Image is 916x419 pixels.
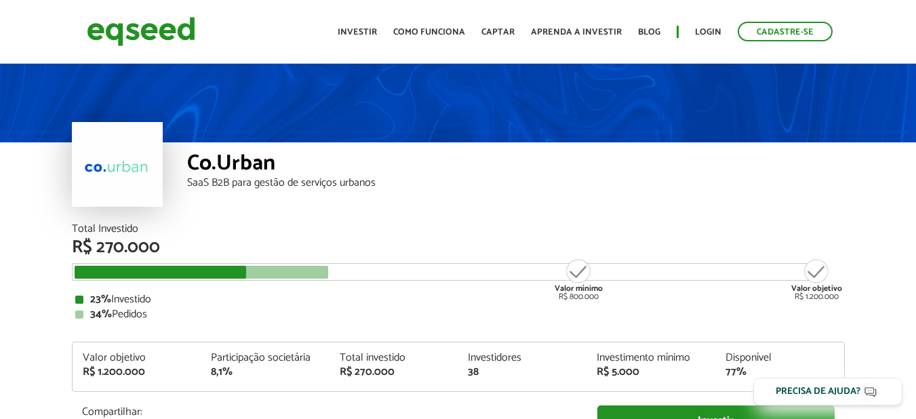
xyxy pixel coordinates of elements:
[72,239,845,256] div: R$ 270.000
[791,258,842,301] div: R$ 1.200.000
[597,353,705,363] div: Investimento mínimo
[725,353,834,363] div: Disponível
[90,305,112,323] strong: 34%
[468,353,576,363] div: Investidores
[695,28,721,37] a: Login
[211,353,319,363] div: Participação societária
[638,28,660,37] a: Blog
[75,309,841,320] div: Pedidos
[468,367,576,378] div: 38
[90,290,111,308] strong: 23%
[187,153,845,178] div: Co.Urban
[791,282,842,295] strong: Valor objetivo
[738,22,833,41] a: Cadastre-se
[83,353,191,363] div: Valor objetivo
[481,28,515,37] a: Captar
[75,294,841,305] div: Investido
[82,405,577,418] p: Compartilhar:
[597,367,705,378] div: R$ 5.000
[531,28,622,37] a: Aprenda a investir
[725,367,834,378] div: 77%
[87,14,195,49] img: EqSeed
[340,353,448,363] div: Total investido
[187,178,845,188] div: SaaS B2B para gestão de serviços urbanos
[338,28,377,37] a: Investir
[553,258,604,301] div: R$ 800.000
[211,367,319,378] div: 8,1%
[555,282,603,295] strong: Valor mínimo
[72,224,845,235] div: Total Investido
[393,28,465,37] a: Como funciona
[340,367,448,378] div: R$ 270.000
[83,367,191,378] div: R$ 1.200.000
